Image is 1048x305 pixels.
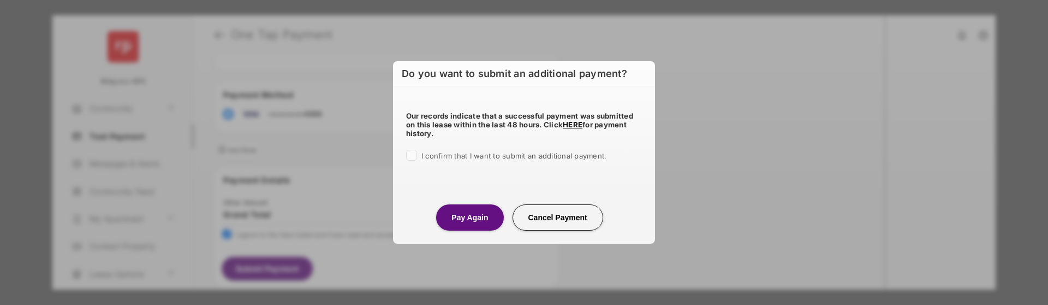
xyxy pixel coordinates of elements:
span: I confirm that I want to submit an additional payment. [421,151,606,160]
h6: Do you want to submit an additional payment? [393,61,655,86]
button: Pay Again [436,204,503,231]
button: Cancel Payment [513,204,603,231]
a: HERE [563,120,582,129]
h5: Our records indicate that a successful payment was submitted on this lease within the last 48 hou... [406,112,642,138]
